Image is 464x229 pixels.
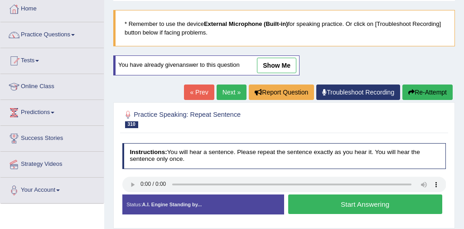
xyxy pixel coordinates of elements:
strong: A.I. Engine Standing by... [142,202,202,207]
span: 310 [125,121,138,128]
h2: Practice Speaking: Repeat Sentence [122,109,323,128]
a: Practice Questions [0,22,104,45]
a: Predictions [0,100,104,123]
b: Instructions: [130,149,167,155]
blockquote: * Remember to use the device for speaking practice. Or click on [Troubleshoot Recording] button b... [113,10,455,46]
a: Online Class [0,74,104,97]
button: Re-Attempt [402,85,453,100]
button: Start Answering [288,194,442,214]
a: show me [257,58,296,73]
button: Report Question [249,85,314,100]
a: Next » [217,85,246,100]
h4: You will hear a sentence. Please repeat the sentence exactly as you hear it. You will hear the se... [122,143,446,169]
a: « Prev [184,85,214,100]
a: Success Stories [0,126,104,149]
div: Status: [122,194,284,214]
b: External Microphone (Built-in) [204,20,288,27]
a: Strategy Videos [0,152,104,174]
a: Tests [0,48,104,71]
a: Your Account [0,178,104,200]
div: You have already given answer to this question [113,55,300,75]
a: Troubleshoot Recording [316,85,400,100]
